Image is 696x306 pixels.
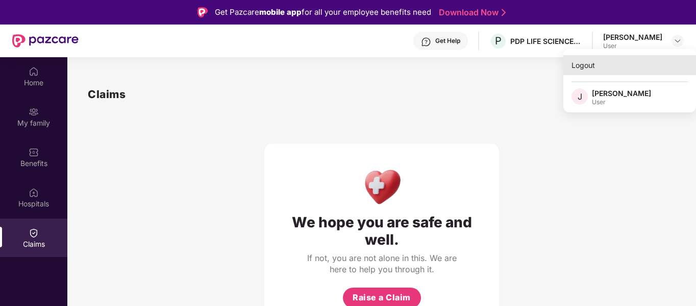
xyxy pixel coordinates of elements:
img: svg+xml;base64,PHN2ZyBpZD0iSG9zcGl0YWxzIiB4bWxucz0iaHR0cDovL3d3dy53My5vcmcvMjAwMC9zdmciIHdpZHRoPS... [29,187,39,198]
img: svg+xml;base64,PHN2ZyBpZD0iRHJvcGRvd24tMzJ4MzIiIHhtbG5zPSJodHRwOi8vd3d3LnczLm9yZy8yMDAwL3N2ZyIgd2... [674,37,682,45]
div: Get Pazcare for all your employee benefits need [215,6,431,18]
img: svg+xml;base64,PHN2ZyBpZD0iSG9tZSIgeG1sbnM9Imh0dHA6Ly93d3cudzMub3JnLzIwMDAvc3ZnIiB3aWR0aD0iMjAiIG... [29,66,39,77]
a: Download Now [439,7,503,18]
img: Stroke [502,7,506,18]
div: Get Help [435,37,460,45]
h1: Claims [88,86,126,103]
div: PDP LIFE SCIENCE LOGISTICS INDIA PRIVATE LIMITED [510,36,582,46]
div: Logout [563,55,696,75]
strong: mobile app [259,7,302,17]
img: Logo [197,7,208,17]
img: Health Care [360,164,404,208]
img: New Pazcare Logo [12,34,79,48]
span: P [495,35,502,47]
span: Raise a Claim [353,291,411,304]
div: User [592,98,651,106]
div: User [603,42,662,50]
img: svg+xml;base64,PHN2ZyBpZD0iQmVuZWZpdHMiIHhtbG5zPSJodHRwOi8vd3d3LnczLm9yZy8yMDAwL3N2ZyIgd2lkdGg9Ij... [29,147,39,157]
img: svg+xml;base64,PHN2ZyBpZD0iQ2xhaW0iIHhtbG5zPSJodHRwOi8vd3d3LnczLm9yZy8yMDAwL3N2ZyIgd2lkdGg9IjIwIi... [29,228,39,238]
div: [PERSON_NAME] [603,32,662,42]
span: J [578,90,582,103]
div: We hope you are safe and well. [285,214,479,248]
div: [PERSON_NAME] [592,88,651,98]
div: If not, you are not alone in this. We are here to help you through it. [305,252,458,275]
img: svg+xml;base64,PHN2ZyBpZD0iSGVscC0zMngzMiIgeG1sbnM9Imh0dHA6Ly93d3cudzMub3JnLzIwMDAvc3ZnIiB3aWR0aD... [421,37,431,47]
img: svg+xml;base64,PHN2ZyB3aWR0aD0iMjAiIGhlaWdodD0iMjAiIHZpZXdCb3g9IjAgMCAyMCAyMCIgZmlsbD0ibm9uZSIgeG... [29,107,39,117]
